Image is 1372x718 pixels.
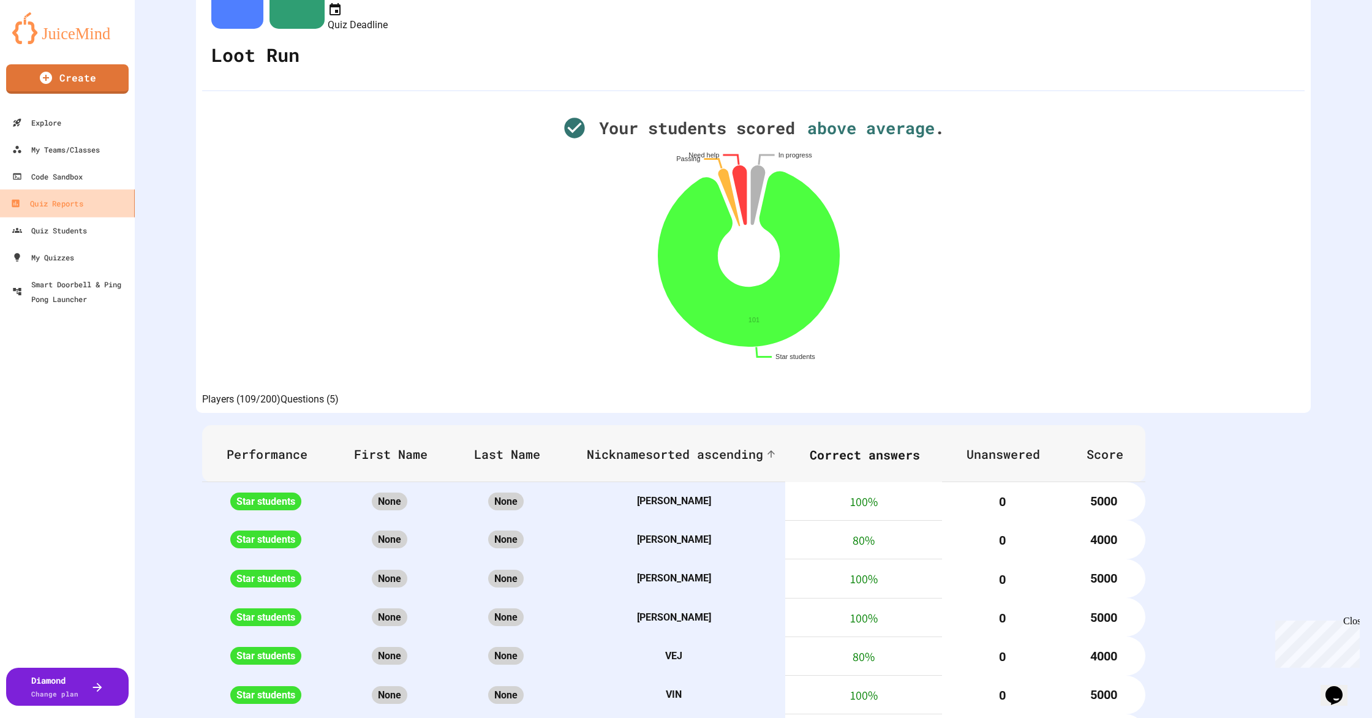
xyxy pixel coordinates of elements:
button: Players (109/200) [202,392,281,407]
span: 0 [999,649,1006,664]
span: Last Name [474,447,556,461]
span: 80 % [853,532,875,548]
div: Quiz Students [12,223,87,238]
text: Passing [676,155,700,162]
th: 5000 [1062,676,1145,714]
a: Create [6,64,129,94]
span: None [372,608,407,626]
span: None [372,686,407,704]
span: Score [1087,447,1139,461]
span: 100 % [850,687,878,703]
div: Smart Doorbell & Ping Pong Launcher [12,277,130,306]
th: [PERSON_NAME] [562,559,785,598]
div: My Teams/Classes [12,142,100,157]
span: None [372,570,407,588]
span: 100 % [850,571,878,587]
span: 0 [999,494,1006,509]
span: Correct answers [810,445,936,464]
div: Your students scored . [508,116,998,141]
span: Star students [230,608,301,626]
span: None [372,647,407,665]
div: Code Sandbox [12,169,83,184]
span: Quiz Deadline [328,18,388,30]
div: Diamond [31,674,78,700]
span: Star students [230,531,301,548]
div: basic tabs example [202,392,339,407]
th: [PERSON_NAME] [562,520,785,559]
span: 0 [999,611,1006,625]
span: above average [795,116,935,141]
th: 5000 [1062,559,1145,598]
th: 5000 [1062,482,1145,521]
th: VEJ [562,637,785,675]
span: None [488,570,524,588]
span: None [488,531,524,548]
span: 0 [999,533,1006,548]
span: Nicknamesorted ascending [587,447,779,461]
th: VIN [562,676,785,714]
span: Star students [230,686,301,704]
span: Performance [227,447,323,461]
span: First Name [354,447,443,461]
div: Loot Run [208,32,303,78]
span: Star students [230,493,301,510]
span: None [488,608,524,626]
text: In progress [778,151,813,159]
th: [PERSON_NAME] [562,482,785,521]
span: None [488,493,524,510]
span: Unanswered [967,447,1056,461]
div: My Quizzes [12,250,74,265]
span: None [488,686,524,704]
span: 0 [999,688,1006,703]
button: Choose date, selected date is Aug 29, 2025 [328,2,342,17]
span: sorted ascending [646,447,763,461]
span: 100 % [850,610,878,625]
span: None [372,493,407,510]
span: None [372,531,407,548]
button: DiamondChange plan [6,668,129,706]
span: Star students [230,647,301,665]
th: [PERSON_NAME] [562,598,785,637]
iframe: chat widget [1270,616,1360,668]
span: None [488,647,524,665]
th: 5000 [1062,598,1145,637]
span: Star students [230,570,301,588]
th: 4000 [1062,520,1145,559]
span: 80 % [853,649,875,665]
th: 4000 [1062,637,1145,675]
text: Star students [775,353,815,360]
span: 100 % [850,493,878,509]
button: Questions (5) [281,392,339,407]
text: Need help [688,151,719,159]
div: Explore [12,115,61,130]
iframe: chat widget [1321,669,1360,706]
span: Change plan [31,689,78,698]
span: 0 [999,572,1006,586]
div: Chat with us now!Close [5,5,85,78]
div: Quiz Reports [10,196,83,211]
img: logo-orange.svg [12,12,123,44]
